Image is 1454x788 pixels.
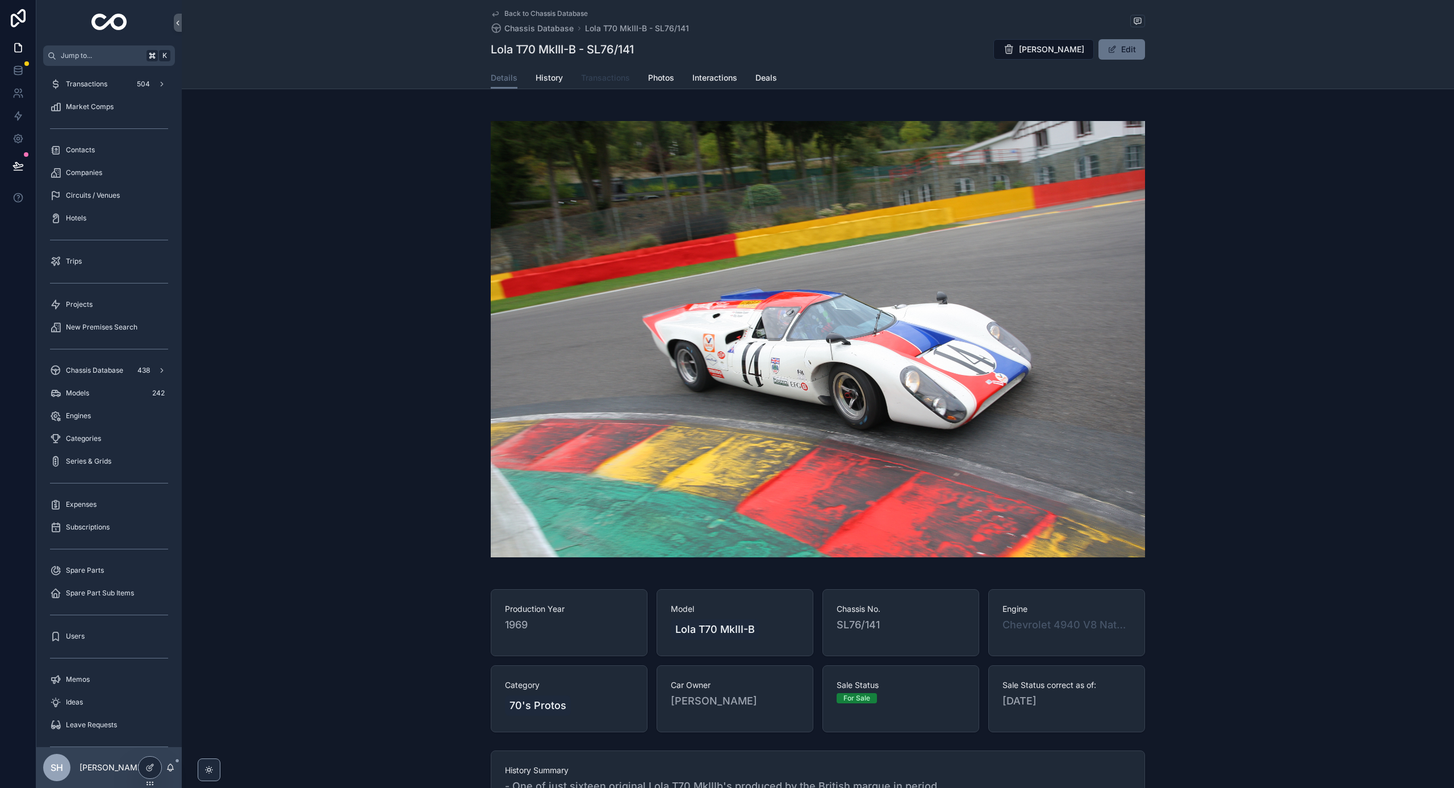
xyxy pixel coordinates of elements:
[504,23,574,34] span: Chassis Database
[43,97,175,117] a: Market Comps
[43,185,175,206] a: Circuits / Venues
[66,411,91,420] span: Engines
[505,679,633,691] span: Category
[160,51,169,60] span: K
[66,214,86,223] span: Hotels
[43,494,175,515] a: Expenses
[43,317,175,337] a: New Premises Search
[43,428,175,449] a: Categories
[43,583,175,603] a: Spare Part Sub Items
[51,761,63,774] span: SH
[66,675,90,684] span: Memos
[43,45,175,66] button: Jump to...K
[43,294,175,315] a: Projects
[993,39,1094,60] button: [PERSON_NAME]
[675,622,755,637] span: Lola T70 MkIII-B
[66,300,93,309] span: Projects
[43,360,175,381] a: Chassis Database438
[66,168,102,177] span: Companies
[133,77,153,91] div: 504
[491,72,517,84] span: Details
[491,121,1145,557] img: att1Gl8NdzfvArGTo12035-160916_0700.jpg
[1002,693,1131,709] span: [DATE]
[66,632,85,641] span: Users
[43,162,175,183] a: Companies
[66,191,120,200] span: Circuits / Venues
[581,72,630,84] span: Transactions
[1002,679,1131,691] span: Sale Status correct as of:
[61,51,142,60] span: Jump to...
[505,617,633,633] span: 1969
[43,451,175,472] a: Series & Grids
[66,457,111,466] span: Series & Grids
[671,693,799,709] span: [PERSON_NAME]
[43,715,175,735] a: Leave Requests
[66,720,117,729] span: Leave Requests
[491,68,517,89] a: Details
[505,603,633,615] span: Production Year
[671,679,799,691] span: Car Owner
[66,434,101,443] span: Categories
[134,364,153,377] div: 438
[581,68,630,90] a: Transactions
[505,765,1131,776] span: History Summary
[585,23,689,34] a: Lola T70 MkIII-B - SL76/141
[43,406,175,426] a: Engines
[837,603,965,615] span: Chassis No.
[66,102,114,111] span: Market Comps
[43,669,175,690] a: Memos
[843,693,870,703] div: For Sale
[43,208,175,228] a: Hotels
[648,72,674,84] span: Photos
[43,140,175,160] a: Contacts
[91,14,127,32] img: App logo
[66,145,95,155] span: Contacts
[66,323,137,332] span: New Premises Search
[43,626,175,647] a: Users
[66,80,107,89] span: Transactions
[66,523,110,532] span: Subscriptions
[66,500,97,509] span: Expenses
[837,617,965,633] span: SL76/141
[491,41,634,57] h1: Lola T70 MkIII-B - SL76/141
[66,566,104,575] span: Spare Parts
[66,589,134,598] span: Spare Part Sub Items
[43,383,175,403] a: Models242
[43,74,175,94] a: Transactions504
[66,257,82,266] span: Trips
[149,386,168,400] div: 242
[43,560,175,581] a: Spare Parts
[491,9,588,18] a: Back to Chassis Database
[755,72,777,84] span: Deals
[80,762,145,773] p: [PERSON_NAME]
[43,517,175,537] a: Subscriptions
[505,695,571,716] a: 70's Protos
[755,68,777,90] a: Deals
[66,389,89,398] span: Models
[36,66,182,747] div: scrollable content
[66,698,83,707] span: Ideas
[504,9,588,18] span: Back to Chassis Database
[1002,617,1131,633] a: Chevrolet 4940 V8 Naturally-Aspirated
[1098,39,1145,60] button: Edit
[43,251,175,272] a: Trips
[692,72,737,84] span: Interactions
[692,68,737,90] a: Interactions
[491,23,574,34] a: Chassis Database
[648,68,674,90] a: Photos
[1019,44,1084,55] span: [PERSON_NAME]
[671,619,759,640] a: Lola T70 MkIII-B
[1002,603,1131,615] span: Engine
[837,679,965,691] span: Sale Status
[66,366,123,375] span: Chassis Database
[536,68,563,90] a: History
[536,72,563,84] span: History
[509,698,566,714] span: 70's Protos
[671,603,799,615] span: Model
[43,692,175,712] a: Ideas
